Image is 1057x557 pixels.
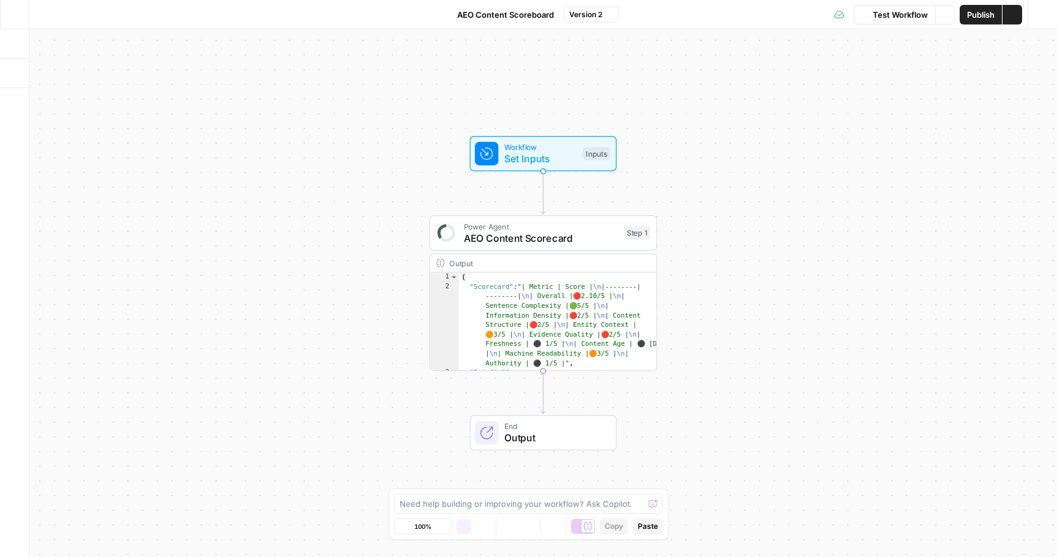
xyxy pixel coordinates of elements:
span: Copy [605,521,623,532]
div: EndOutput [430,415,657,450]
span: 100% [414,521,431,531]
span: AEO Content Scorecard [464,231,618,245]
div: Power AgentAEO Content ScorecardStep 1Output{ "Scorecard":"| Metric | Score |\n|--------| -------... [430,215,657,371]
div: Inputs [583,147,610,160]
g: Edge from step_1 to end [541,371,545,414]
span: Output [504,430,604,445]
div: 3 [430,368,459,378]
g: Edge from start to step_1 [541,171,545,214]
button: Test Workflow [854,5,935,24]
span: Paste [638,521,658,532]
span: End [504,421,604,432]
button: Paste [633,518,663,534]
div: 2 [430,282,459,368]
button: Version 2 [564,7,619,23]
button: Copy [600,518,628,534]
div: 1 [430,272,459,282]
div: Output [449,257,617,269]
button: Publish [960,5,1002,24]
span: Publish [967,9,995,21]
span: Version 2 [569,9,602,20]
span: Test Workflow [873,9,928,21]
button: AEO Content Scoreboard [439,5,561,24]
span: Workflow [504,141,577,153]
div: Step 1 [624,226,651,240]
span: Power Agent [464,220,618,232]
span: Toggle code folding, rows 1 through 4 [450,272,458,282]
span: Set Inputs [504,151,577,166]
span: AEO Content Scoreboard [457,9,554,21]
div: WorkflowSet InputsInputs [430,136,657,171]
